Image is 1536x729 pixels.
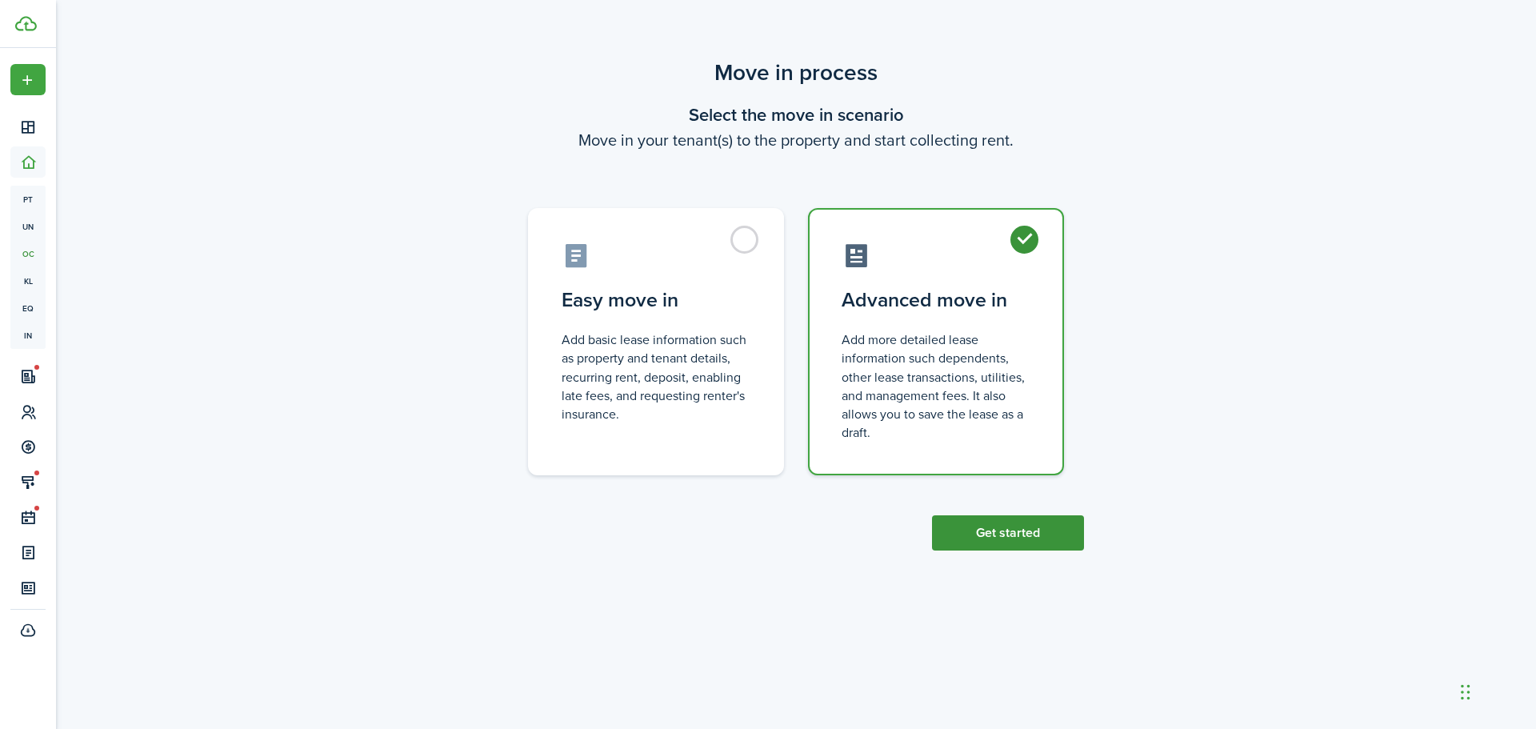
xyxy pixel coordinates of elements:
button: Get started [932,515,1084,551]
control-radio-card-title: Easy move in [562,286,750,314]
iframe: Chat Widget [1456,652,1536,729]
control-radio-card-title: Advanced move in [842,286,1030,314]
button: Open menu [10,64,46,95]
wizard-step-header-description: Move in your tenant(s) to the property and start collecting rent. [508,128,1084,152]
a: oc [10,240,46,267]
a: in [10,322,46,349]
a: pt [10,186,46,213]
control-radio-card-description: Add more detailed lease information such dependents, other lease transactions, utilities, and man... [842,330,1030,442]
a: eq [10,294,46,322]
a: kl [10,267,46,294]
div: Drag [1461,668,1470,716]
img: TenantCloud [15,16,37,31]
scenario-title: Move in process [508,56,1084,90]
wizard-step-header-title: Select the move in scenario [508,102,1084,128]
a: un [10,213,46,240]
control-radio-card-description: Add basic lease information such as property and tenant details, recurring rent, deposit, enablin... [562,330,750,423]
